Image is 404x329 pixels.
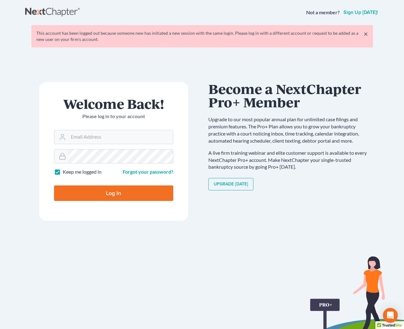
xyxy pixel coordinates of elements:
div: This account has been logged out because someone new has initiated a new session with the same lo... [36,30,368,42]
a: Sign up [DATE]! [342,10,379,15]
label: Keep me logged in [63,168,102,176]
p: Please log in to your account [54,113,173,120]
a: Upgrade [DATE] [208,178,253,190]
h1: Welcome Back! [54,97,173,110]
p: Upgrade to our most popular annual plan for unlimited case filings and premium features. The Pro+... [208,116,373,144]
input: Log In [54,185,173,201]
a: Forgot your password? [123,169,173,175]
input: Email Address [68,130,173,144]
p: A live firm training webinar and elite customer support is available to every NextChapter Pro+ ac... [208,149,373,171]
strong: Not a member? [306,9,340,16]
div: Open Intercom Messenger [383,308,398,323]
a: × [364,30,368,38]
h1: Become a NextChapter Pro+ Member [208,82,373,109]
